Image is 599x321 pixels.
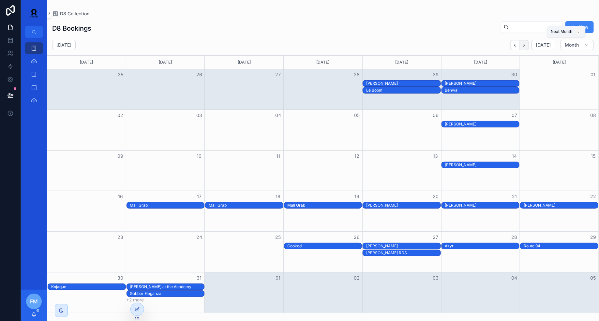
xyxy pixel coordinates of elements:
div: Ben Klock [445,80,519,86]
div: [DATE] [442,56,519,69]
button: 18 [274,193,282,200]
div: [PERSON_NAME] [366,203,441,208]
div: [DATE] [206,56,282,69]
div: Route 94 [524,243,598,249]
button: 30 [117,274,125,282]
div: [DATE] [364,56,440,69]
div: [PERSON_NAME] at the Academy [130,284,204,289]
a: D8 Collection [52,10,89,17]
button: 23 [117,233,125,241]
div: Mall Grab [130,203,204,208]
button: 21 [510,193,518,200]
div: SOSA [366,80,441,86]
div: Charlie Sparks [524,202,598,208]
div: [PERSON_NAME] RDS [366,250,441,255]
div: Cooked [288,243,362,249]
div: Le Boom [366,87,441,93]
span: D8 Collection [60,10,89,17]
div: Le Boom [366,88,441,93]
button: 03 [432,274,440,282]
button: 16 [117,193,125,200]
h2: [DATE] [56,42,71,48]
button: 24 [195,233,203,241]
div: scrollable content [21,38,47,115]
div: Max Dean at the Academy [130,284,204,290]
button: 10 [195,152,203,160]
div: [PERSON_NAME] [524,203,598,208]
button: 04 [510,274,518,282]
button: 30 [510,71,518,79]
span: FM [30,298,38,305]
button: 05 [589,274,597,282]
button: 28 [510,233,518,241]
div: Stella Bossi [445,162,519,168]
button: 05 [353,111,361,119]
div: Patrick Topping [366,202,441,208]
div: [DATE] [127,56,204,69]
div: Azyr [445,243,519,249]
button: 27 [274,71,282,79]
div: [PERSON_NAME] [445,81,519,86]
button: 02 [353,274,361,282]
button: 29 [432,71,440,79]
button: 08 [589,111,597,119]
div: [DATE] [285,56,361,69]
button: 14 [510,152,518,160]
button: 07 [510,111,518,119]
button: 17 [195,193,203,200]
div: Benwal [445,87,519,93]
button: 28 [353,71,361,79]
div: Gabber Eleganza [130,291,204,296]
div: Azyr [445,243,519,249]
button: 02 [117,111,125,119]
button: 09 [117,152,125,160]
button: Month [561,40,594,50]
button: 26 [353,233,361,241]
div: Boris Brejcha RDS [366,250,441,256]
button: 29 [589,233,597,241]
div: [PERSON_NAME] [366,243,441,249]
button: +2 more [127,297,144,302]
div: Month View [47,55,599,313]
div: [PERSON_NAME] [366,81,441,86]
button: 19 [353,193,361,200]
button: 26 [195,71,203,79]
div: [PERSON_NAME] [445,162,519,168]
div: Mall Grab [209,203,283,208]
img: App logo [26,8,42,18]
div: Route 94 [524,243,598,249]
div: DJ Seinfeld [445,121,519,127]
button: 25 [117,71,125,79]
button: 11 [274,152,282,160]
div: [PERSON_NAME] [445,122,519,127]
button: Next [520,40,529,50]
button: 01 [274,274,282,282]
button: 04 [274,111,282,119]
button: 25 [274,233,282,241]
div: [DATE] [521,56,598,69]
button: 15 [589,152,597,160]
span: Month [565,42,579,48]
div: Mall Grab [288,203,362,208]
button: 01 [589,71,597,79]
button: New [565,21,594,33]
div: Cooked [288,243,362,249]
button: 31 [195,274,203,282]
div: [PERSON_NAME] [445,203,519,208]
div: Kojaque [51,284,126,289]
button: 06 [432,111,440,119]
button: 03 [195,111,203,119]
button: 22 [589,193,597,200]
div: Jeff Mills [366,243,441,249]
button: 27 [432,233,440,241]
span: . [576,29,581,34]
div: [DATE] [48,56,125,69]
div: Benwal [445,88,519,93]
button: 12 [353,152,361,160]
